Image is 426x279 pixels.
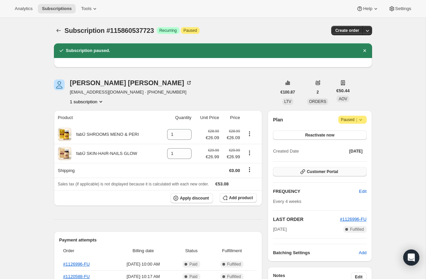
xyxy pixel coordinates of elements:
span: Analytics [15,6,32,11]
span: €26.09 [206,134,219,141]
span: [DATE] · 10:00 AM [115,261,172,268]
span: Status [176,247,207,254]
span: €0.00 [229,168,240,173]
h2: Payment attempts [59,237,257,243]
button: Create order [331,26,363,35]
button: Shipping actions [244,166,255,173]
img: product img [58,128,71,141]
button: Subscriptions [54,26,63,35]
h2: Subscription paused. [66,47,110,54]
button: Tools [77,4,102,13]
h6: Batching Settings [273,249,359,256]
div: [PERSON_NAME] [PERSON_NAME] [70,79,192,86]
span: Paid [189,262,197,267]
span: Fulfilled [350,227,364,232]
span: Subscription #115860537723 [65,27,154,34]
div: fabÜ SHROOMS MENO & PERI [71,131,139,138]
span: LTV [284,99,291,104]
span: Created Date [273,148,299,155]
button: Analytics [11,4,37,13]
small: €28.99 [208,129,219,133]
a: #1120588-FU [63,274,90,279]
span: €26.09 [223,134,240,141]
button: Edit [355,186,370,197]
span: €50.44 [336,88,350,94]
span: Edit [359,188,366,195]
span: €100.87 [281,90,295,95]
small: €29.99 [229,148,240,152]
button: Reactivate now [273,130,366,140]
span: Recurring [159,28,177,33]
span: Fulfillment [211,247,253,254]
span: €26.99 [206,154,219,160]
th: Order [59,243,113,258]
button: Apply discount [170,193,213,203]
img: product img [58,147,71,160]
th: Unit Price [194,110,221,125]
th: Quantity [159,110,194,125]
span: €26.99 [223,154,240,160]
span: ORDERS [309,99,326,104]
span: 2 [316,90,319,95]
button: Settings [384,4,415,13]
div: fabÜ SKIN-HAIR-NAILS GLOW [71,150,137,157]
th: Shipping [54,163,159,178]
span: Add [359,249,366,256]
span: | [356,117,357,122]
span: Create order [335,28,359,33]
small: €29.99 [208,148,219,152]
button: Product actions [244,130,255,137]
span: Settings [395,6,411,11]
small: €28.99 [229,129,240,133]
span: Sales tax (if applicable) is not displayed because it is calculated with each new order. [58,182,209,186]
span: Paused [184,28,197,33]
span: Billing date [115,247,172,254]
span: AOV [339,97,347,101]
span: Sandra Burke [54,79,65,90]
span: Fulfilled [227,262,241,267]
span: [DATE] [349,149,363,154]
button: Subscriptions [38,4,76,13]
button: 2 [312,88,323,97]
button: Help [352,4,383,13]
span: Tools [81,6,91,11]
span: Help [363,6,372,11]
h2: Plan [273,116,283,123]
button: [DATE] [345,147,367,156]
button: Dismiss notification [360,46,369,55]
span: €53.08 [215,181,229,186]
h2: FREQUENCY [273,188,359,195]
button: Add product [220,193,257,203]
h2: LAST ORDER [273,216,340,223]
span: Paused [341,116,364,123]
span: Reactivate now [305,132,334,138]
span: Subscriptions [42,6,72,11]
button: Product actions [70,98,104,105]
div: Open Intercom Messenger [403,249,419,266]
button: Customer Portal [273,167,366,176]
span: [EMAIL_ADDRESS][DOMAIN_NAME] · [PHONE_NUMBER] [70,89,192,96]
button: Product actions [244,149,255,157]
span: Every 4 weeks [273,199,301,204]
span: Customer Portal [307,169,338,174]
span: [DATE] [273,226,287,233]
a: #1126996-FU [340,217,367,222]
button: #1126996-FU [340,216,367,223]
a: #1126996-FU [63,262,90,267]
th: Price [221,110,242,125]
span: Apply discount [180,196,209,201]
button: Add [355,247,370,258]
button: €100.87 [277,88,299,97]
th: Product [54,110,159,125]
span: Add product [229,195,253,201]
